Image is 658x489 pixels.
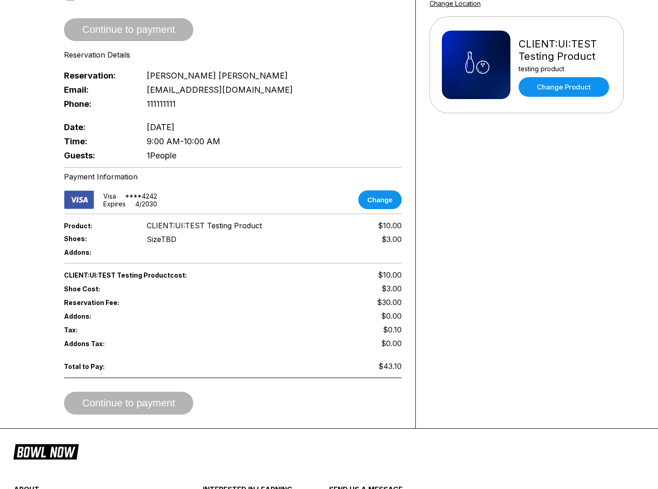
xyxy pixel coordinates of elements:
[64,151,132,160] span: Guests:
[519,65,611,73] div: testing product
[358,190,402,209] button: Change
[147,85,293,95] span: [EMAIL_ADDRESS][DOMAIN_NAME]
[383,325,402,334] span: $0.10
[64,50,402,59] div: Reservation Details
[147,235,176,244] div: Size TBD
[378,221,402,230] span: $10.00
[147,99,175,109] span: 111111111
[382,284,402,293] span: $3.00
[147,122,175,132] span: [DATE]
[64,137,132,146] span: Time:
[147,221,262,230] span: CLIENT:UI:TEST Testing Product
[64,122,132,132] span: Date:
[135,200,157,208] div: 4 / 2030
[64,172,402,181] div: Payment Information
[64,235,132,242] span: Shoes:
[64,190,94,209] img: card
[377,298,402,307] span: $30.00
[64,71,132,80] span: Reservation:
[378,270,402,279] span: $10.00
[147,137,220,146] span: 9:00 AM - 10:00 AM
[64,271,233,279] span: CLIENT:UI:TEST Testing Product cost:
[64,299,233,306] span: Reservation Fee:
[64,285,132,293] span: Shoe Cost:
[381,311,402,321] span: $0.00
[382,235,402,244] div: $3.00
[64,99,132,109] span: Phone:
[64,363,132,370] span: Total to Pay:
[147,71,288,80] span: [PERSON_NAME] [PERSON_NAME]
[64,248,132,256] span: Addons:
[378,362,402,371] span: $43.10
[64,326,132,334] span: Tax:
[147,151,176,160] span: 1 People
[442,31,510,99] img: CLIENT:UI:TEST Testing Product
[519,38,611,63] div: CLIENT:UI:TEST Testing Product
[519,77,609,97] a: Change Product
[64,340,132,347] span: Addons Tax:
[381,339,402,348] span: $0.00
[103,200,126,208] div: Expires
[64,312,132,320] span: Addons:
[103,192,116,200] div: visa
[64,85,132,95] span: Email:
[64,222,132,230] span: Product:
